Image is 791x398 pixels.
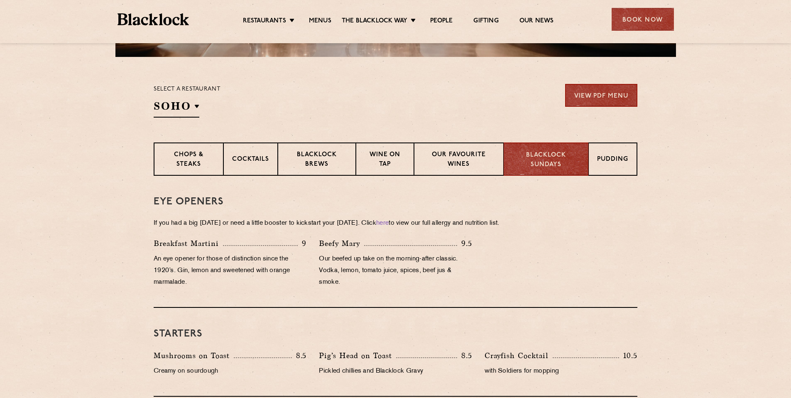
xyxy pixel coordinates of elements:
a: Menus [309,17,331,26]
img: BL_Textured_Logo-footer-cropped.svg [118,13,189,25]
p: 8.5 [292,350,307,361]
a: People [430,17,453,26]
a: View PDF Menu [565,84,637,107]
a: here [376,220,389,226]
p: Blacklock Brews [287,150,347,170]
p: Beefy Mary [319,238,364,249]
h2: SOHO [154,99,199,118]
p: Pickled chillies and Blacklock Gravy [319,366,472,377]
p: Pudding [597,155,628,165]
p: Crayfish Cocktail [485,350,553,361]
p: Chops & Steaks [163,150,215,170]
div: Book Now [612,8,674,31]
a: Restaurants [243,17,286,26]
p: Our beefed up take on the morning-after classic. Vodka, lemon, tomato juice, spices, beef jus & s... [319,253,472,288]
p: Mushrooms on Toast [154,350,234,361]
p: If you had a big [DATE] or need a little booster to kickstart your [DATE]. Click to view our full... [154,218,637,229]
h3: Starters [154,329,637,339]
p: Breakfast Martini [154,238,223,249]
p: Wine on Tap [365,150,405,170]
p: Pig’s Head on Toast [319,350,396,361]
p: with Soldiers for mopping [485,366,637,377]
a: Our News [519,17,554,26]
p: Cocktails [232,155,269,165]
a: Gifting [473,17,498,26]
p: Creamy on sourdough [154,366,306,377]
p: Our favourite wines [423,150,495,170]
p: 10.5 [619,350,637,361]
p: 9 [298,238,306,249]
p: 8.5 [457,350,472,361]
h3: Eye openers [154,197,637,207]
p: An eye opener for those of distinction since the 1920’s. Gin, lemon and sweetened with orange mar... [154,253,306,288]
p: 9.5 [457,238,472,249]
p: Blacklock Sundays [512,151,580,170]
a: The Blacklock Way [342,17,407,26]
p: Select a restaurant [154,84,220,95]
